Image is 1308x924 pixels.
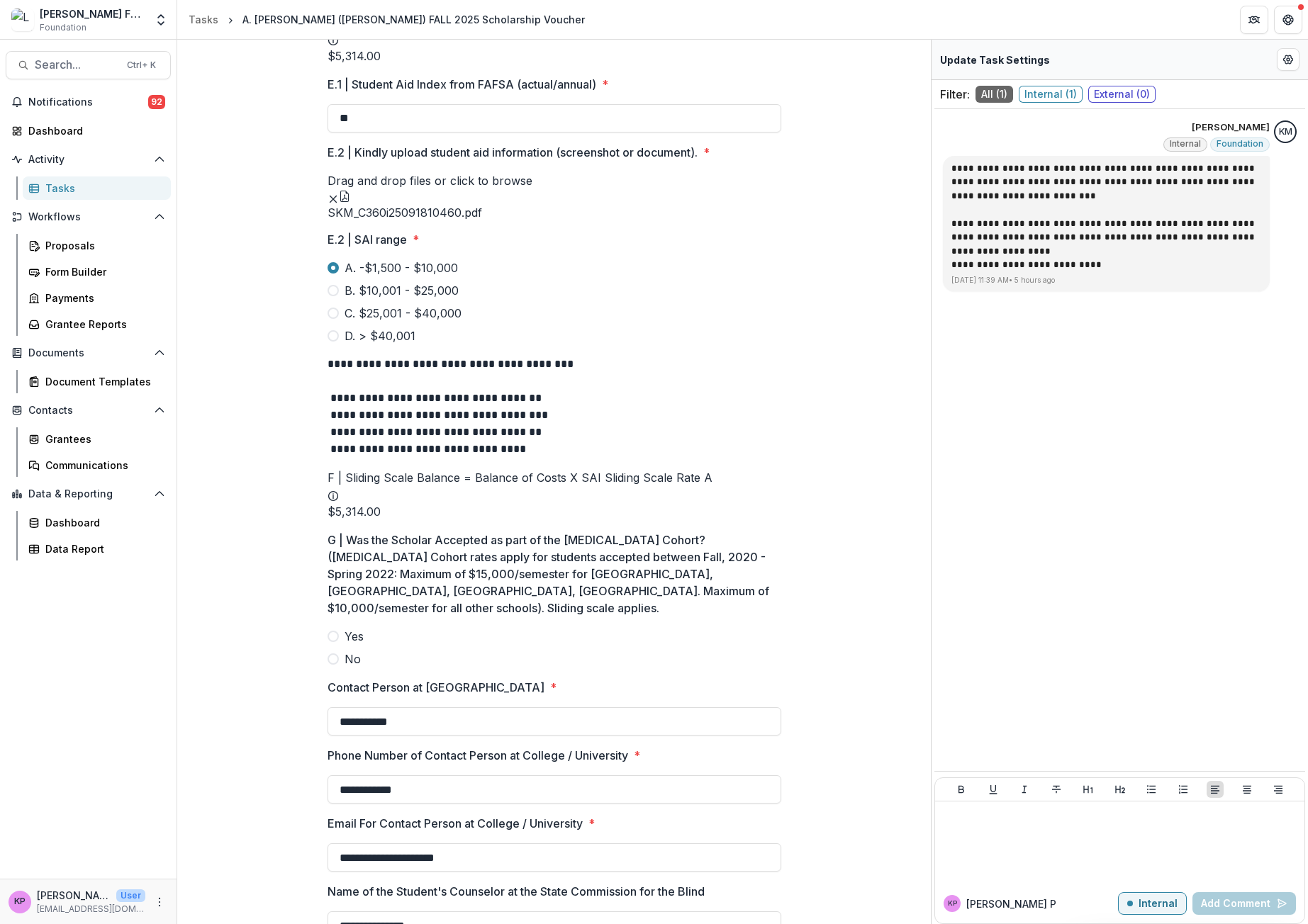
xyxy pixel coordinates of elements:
[45,432,160,446] div: Grantees
[328,883,705,900] p: Name of the Student's Counselor at the State Commission for the Blind
[1088,86,1156,103] span: External ( 0 )
[28,96,148,108] span: Notifications
[11,9,34,31] img: Lavelle Fund for the Blind
[966,896,1056,911] p: [PERSON_NAME] P
[6,483,171,505] button: Open Data & Reporting
[45,374,160,389] div: Document Templates
[28,211,148,223] span: Workflows
[45,291,160,305] div: Payments
[328,815,583,832] p: Email For Contact Person at College / University
[28,123,160,138] div: Dashboard
[40,21,86,34] span: Foundation
[28,154,148,166] span: Activity
[45,238,160,253] div: Proposals
[953,781,970,798] button: Bold
[28,347,148,359] span: Documents
[940,52,1050,67] p: Update Task Settings
[1080,781,1097,798] button: Heading 1
[45,458,160,473] div: Communications
[242,12,585,27] div: A. [PERSON_NAME] ([PERSON_NAME]) FALL 2025 Scholarship Voucher
[37,903,145,915] p: [EMAIL_ADDRESS][DOMAIN_NAME]
[124,57,159,73] div: Ctrl + K
[1170,139,1201,149] span: Internal
[37,888,111,903] p: [PERSON_NAME]
[45,181,160,196] div: Tasks
[940,86,970,103] p: Filter:
[148,95,165,109] span: 92
[35,58,118,72] span: Search...
[328,503,781,520] p: $5,314.00
[1139,898,1178,910] p: Internal
[28,488,148,500] span: Data & Reporting
[1112,781,1129,798] button: Heading 2
[6,399,171,422] button: Open Contacts
[345,628,364,645] span: Yes
[976,86,1013,103] span: All ( 1 )
[328,172,532,189] p: Drag and drop files or
[151,894,168,911] button: More
[45,264,160,279] div: Form Builder
[1016,781,1033,798] button: Italicize
[6,148,171,171] button: Open Activity
[328,747,628,764] p: Phone Number of Contact Person at College / University
[345,650,361,667] span: No
[45,541,160,556] div: Data Report
[14,897,26,906] div: Khanh Phan
[28,405,148,417] span: Contacts
[328,531,773,616] p: G | Was the Scholar Accepted as part of the [MEDICAL_DATA] Cohort? ([MEDICAL_DATA] Cohort rates a...
[328,231,407,248] p: E.2 | SAI range
[1240,6,1268,34] button: Partners
[1277,48,1299,71] button: Edit Form Settings
[1192,120,1270,135] p: [PERSON_NAME]
[985,781,1002,798] button: Underline
[116,889,145,902] p: User
[328,76,596,93] p: E.1 | Student Aid Index from FAFSA (actual/annual)
[6,342,171,364] button: Open Documents
[345,259,458,276] span: A. -$1,500 - $10,000
[1270,781,1287,798] button: Align Right
[345,327,415,344] span: D. > $40,001
[189,12,218,27] div: Tasks
[40,6,145,21] div: [PERSON_NAME] Fund for the Blind
[345,305,462,322] span: C. $25,001 - $40,000
[1274,6,1302,34] button: Get Help
[151,6,171,34] button: Open entity switcher
[951,275,1261,286] p: [DATE] 11:39 AM • 5 hours ago
[328,469,781,486] h3: F | Sliding Scale Balance = Balance of Costs X SAI Sliding Scale Rate A
[1192,892,1296,915] button: Add Comment
[1048,781,1065,798] button: Strike
[45,317,160,332] div: Grantee Reports
[45,515,160,530] div: Dashboard
[328,206,781,220] span: SKM_C360i25091810460.pdf
[450,174,532,188] span: click to browse
[1175,781,1192,798] button: Ordered List
[328,144,698,161] p: E.2 | Kindly upload student aid information (screenshot or document).
[1279,128,1292,137] div: Kate Morris
[345,282,459,299] span: B. $10,001 - $25,000
[328,679,544,696] p: Contact Person at [GEOGRAPHIC_DATA]
[328,189,339,206] button: Remove File
[1217,139,1263,149] span: Foundation
[948,900,957,907] div: Khanh Phan
[183,9,591,30] nav: breadcrumb
[1019,86,1083,103] span: Internal ( 1 )
[1207,781,1224,798] button: Align Left
[328,47,781,64] p: $5,314.00
[1239,781,1256,798] button: Align Center
[6,205,171,228] button: Open Workflows
[1143,781,1160,798] button: Bullet List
